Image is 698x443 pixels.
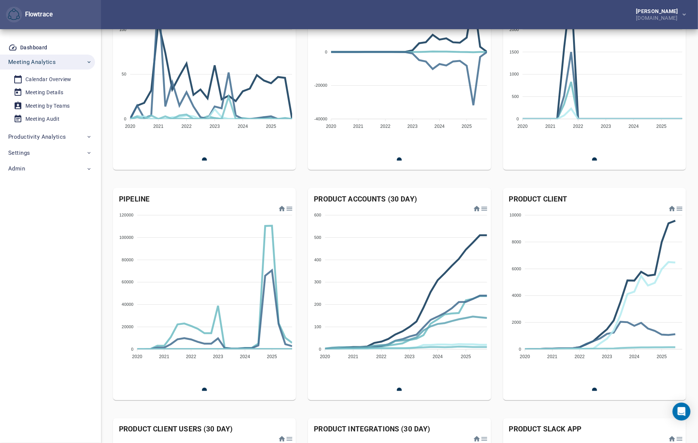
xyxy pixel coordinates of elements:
[575,354,585,360] tspan: 2022
[186,354,196,360] tspan: 2022
[308,424,491,434] div: Product Integrations (30 day)
[25,101,70,111] div: Meeting by Teams
[213,354,223,360] tspan: 2023
[20,43,48,52] div: Dashboard
[314,325,321,329] tspan: 100
[124,117,126,121] tspan: 0
[656,354,667,360] tspan: 2025
[509,213,521,218] tspan: 10000
[326,124,336,129] tspan: 2020
[314,280,321,284] tspan: 300
[668,435,674,442] div: Reset Zoom
[473,205,480,211] div: Reset Zoom
[181,124,192,129] tspan: 2022
[512,95,519,99] tspan: 500
[629,354,639,360] tspan: 2024
[624,6,692,23] button: [PERSON_NAME][DOMAIN_NAME]
[602,354,612,360] tspan: 2023
[473,435,480,442] div: Reset Zoom
[132,354,142,360] tspan: 2020
[628,124,639,129] tspan: 2024
[512,267,521,271] tspan: 6000
[512,293,521,298] tspan: 4000
[353,124,364,129] tspan: 2021
[676,205,682,211] div: Menu
[314,117,327,121] tspan: -40000
[122,302,133,307] tspan: 40000
[512,320,521,325] tspan: 2000
[25,114,59,124] div: Meeting Audit
[278,435,285,442] div: Reset Zoom
[376,354,386,360] tspan: 2022
[8,148,30,158] span: Settings
[433,354,443,360] tspan: 2024
[122,258,133,262] tspan: 80000
[656,124,667,129] tspan: 2025
[481,435,487,442] div: Menu
[405,354,415,360] tspan: 2023
[6,7,22,23] button: Flowtrace
[209,124,220,129] tspan: 2023
[503,194,686,204] div: Product Client
[512,240,521,244] tspan: 8000
[462,124,472,129] tspan: 2025
[119,236,134,240] tspan: 100000
[8,132,66,142] span: Productivity Analytics
[461,354,471,360] tspan: 2025
[325,50,327,54] tspan: 0
[314,213,321,218] tspan: 600
[348,354,358,360] tspan: 2021
[8,164,25,173] span: Admin
[122,280,133,284] tspan: 60000
[636,9,681,14] div: [PERSON_NAME]
[286,205,292,211] div: Menu
[125,124,135,129] tspan: 2020
[676,435,682,442] div: Menu
[573,124,583,129] tspan: 2022
[122,72,126,77] tspan: 50
[503,424,686,434] div: Product Slack App
[278,205,285,211] div: Reset Zoom
[520,354,530,360] tspan: 2020
[25,75,71,84] div: Calendar Overview
[8,9,20,21] img: Flowtrace
[153,124,163,129] tspan: 2021
[119,213,134,218] tspan: 120000
[314,302,321,307] tspan: 200
[509,72,519,77] tspan: 1000
[159,354,169,360] tspan: 2021
[6,7,53,23] div: Flowtrace
[131,347,133,352] tspan: 0
[113,424,296,434] div: Product Client Users (30 day)
[314,83,327,88] tspan: -20000
[673,403,691,421] div: Open Intercom Messenger
[481,205,487,211] div: Menu
[517,117,519,121] tspan: 0
[113,194,296,204] div: Pipeline
[380,124,391,129] tspan: 2022
[601,124,611,129] tspan: 2023
[22,10,53,19] div: Flowtrace
[286,435,292,442] div: Menu
[435,124,445,129] tspan: 2024
[320,354,330,360] tspan: 2020
[122,325,133,329] tspan: 20000
[266,124,276,129] tspan: 2025
[517,124,527,129] tspan: 2020
[668,205,674,211] div: Reset Zoom
[547,354,557,360] tspan: 2021
[8,57,56,67] span: Meeting Analytics
[267,354,277,360] tspan: 2025
[314,236,321,240] tspan: 500
[519,347,521,352] tspan: 0
[636,14,681,21] div: [DOMAIN_NAME]
[319,347,321,352] tspan: 0
[545,124,555,129] tspan: 2021
[240,354,250,360] tspan: 2024
[238,124,248,129] tspan: 2024
[407,124,417,129] tspan: 2023
[308,194,491,204] div: Product Accounts (30 day)
[25,88,63,97] div: Meeting Details
[119,27,126,32] tspan: 100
